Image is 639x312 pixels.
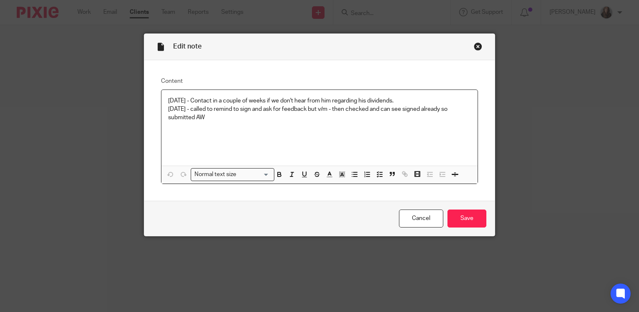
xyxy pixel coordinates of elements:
label: Content [161,77,478,85]
div: Close this dialog window [474,42,482,51]
p: [DATE] - called to remind to sign and ask for feedback but v/m - then checked and can see signed ... [168,105,471,122]
div: Search for option [191,168,274,181]
input: Save [447,210,486,228]
span: Edit note [173,43,202,50]
a: Cancel [399,210,443,228]
input: Search for option [239,170,269,179]
p: [DATE] - Contact in a couple of weeks if we don't hear from him regarding his dividends. [168,97,471,105]
span: Normal text size [193,170,238,179]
